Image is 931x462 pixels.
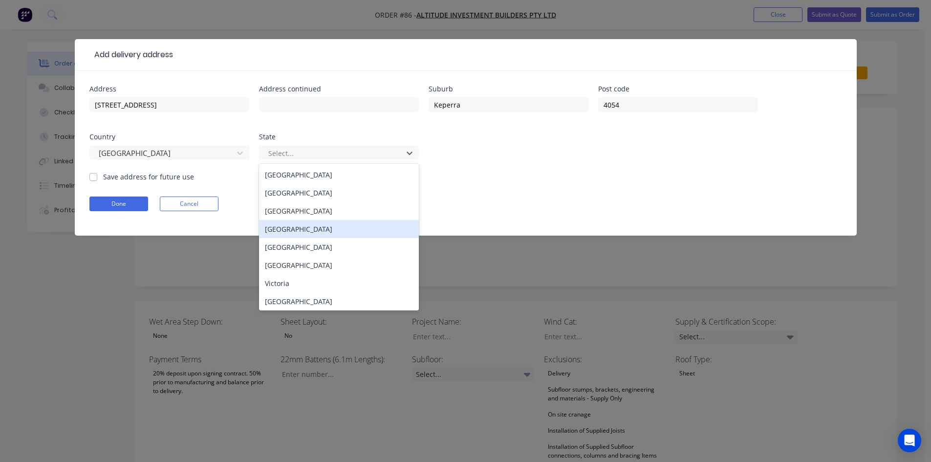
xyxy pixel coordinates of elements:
div: Address continued [259,86,419,92]
label: Save address for future use [103,172,194,182]
div: Country [89,133,249,140]
div: Add delivery address [89,49,173,61]
div: [GEOGRAPHIC_DATA] [259,184,419,202]
div: State [259,133,419,140]
div: Post code [598,86,758,92]
div: Victoria [259,274,419,292]
div: Open Intercom Messenger [898,429,921,452]
div: Address [89,86,249,92]
button: Cancel [160,197,218,211]
div: [GEOGRAPHIC_DATA] [259,166,419,184]
div: [GEOGRAPHIC_DATA] [259,220,419,238]
div: [GEOGRAPHIC_DATA] [259,292,419,310]
button: Done [89,197,148,211]
div: [GEOGRAPHIC_DATA] [259,238,419,256]
div: [GEOGRAPHIC_DATA] [259,202,419,220]
div: Suburb [429,86,588,92]
div: [GEOGRAPHIC_DATA] [259,256,419,274]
